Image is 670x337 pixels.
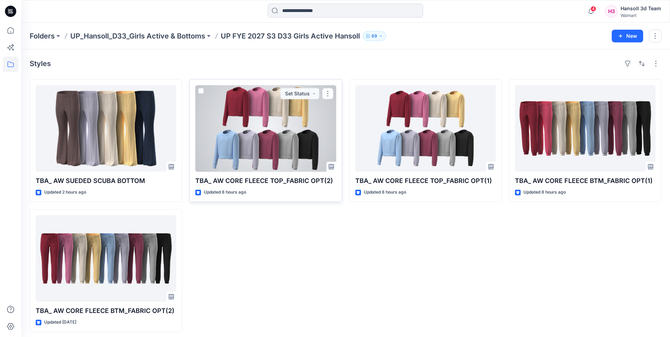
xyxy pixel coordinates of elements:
div: Hansoll 3d Team [621,4,661,13]
p: Updated 8 hours ago [204,189,246,196]
div: Walmart [621,13,661,18]
p: TBA_ AW CORE FLEECE BTM_FABRIC OPT(2) [36,306,176,316]
button: 69 [363,31,386,41]
p: Updated 8 hours ago [523,189,566,196]
p: TBA_ AW CORE FLEECE TOP_FABRIC OPT(1) [355,176,496,186]
button: New [612,30,643,42]
p: TBA_ AW SUEDED SCUBA BOTTOM [36,176,176,186]
p: Updated 8 hours ago [364,189,406,196]
div: H3 [605,5,618,18]
p: Updated [DATE] [44,319,76,326]
a: TBA_ AW SUEDED SCUBA BOTTOM [36,85,176,172]
p: 69 [372,32,377,40]
p: TBA_ AW CORE FLEECE BTM_FABRIC OPT(1) [515,176,656,186]
p: TBA_ AW CORE FLEECE TOP_FABRIC OPT(2) [195,176,336,186]
a: TBA_ AW CORE FLEECE TOP_FABRIC OPT(1) [355,85,496,172]
span: 4 [591,6,596,12]
a: Folders [30,31,55,41]
a: UP_Hansoll_D33_Girls Active & Bottoms [70,31,205,41]
a: TBA_ AW CORE FLEECE TOP_FABRIC OPT(2) [195,85,336,172]
h4: Styles [30,59,51,68]
a: TBA_ AW CORE FLEECE BTM_FABRIC OPT(2) [36,215,176,302]
a: TBA_ AW CORE FLEECE BTM_FABRIC OPT(1) [515,85,656,172]
p: UP FYE 2027 S3 D33 Girls Active Hansoll [221,31,360,41]
p: Updated 2 hours ago [44,189,86,196]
